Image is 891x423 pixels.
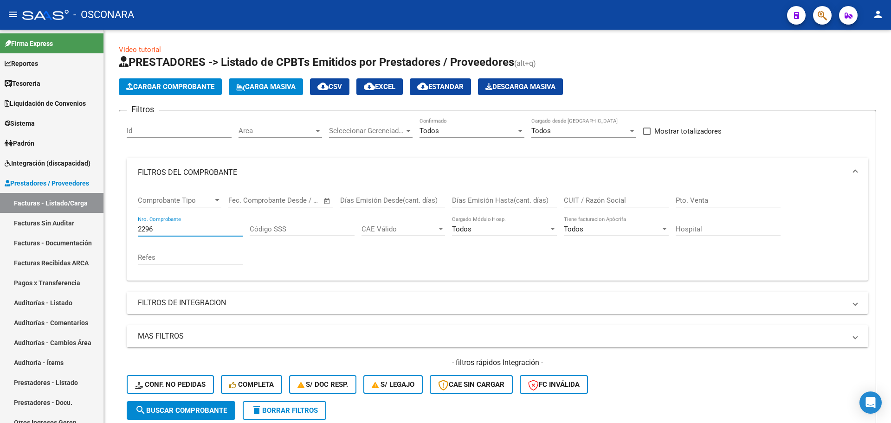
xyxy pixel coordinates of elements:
mat-icon: cloud_download [317,81,329,92]
span: Liquidación de Convenios [5,98,86,109]
button: Completa [221,375,282,394]
mat-panel-title: FILTROS DEL COMPROBANTE [138,167,846,178]
input: Start date [228,196,258,205]
button: S/ legajo [363,375,423,394]
div: Open Intercom Messenger [859,391,882,414]
span: Todos [452,225,471,233]
mat-icon: search [135,404,146,416]
button: Carga Masiva [229,78,303,95]
span: Cargar Comprobante [126,83,214,91]
span: Padrón [5,138,34,148]
input: End date [267,196,312,205]
span: Area [239,127,314,135]
span: CAE Válido [362,225,437,233]
span: Todos [420,127,439,135]
mat-icon: menu [7,9,19,20]
span: Descarga Masiva [485,83,555,91]
span: Estandar [417,83,464,91]
span: Prestadores / Proveedores [5,178,89,188]
span: Tesorería [5,78,40,89]
div: FILTROS DEL COMPROBANTE [127,187,868,281]
span: Integración (discapacidad) [5,158,90,168]
span: Buscar Comprobante [135,406,227,415]
span: Carga Masiva [236,83,296,91]
mat-expansion-panel-header: FILTROS DE INTEGRACION [127,292,868,314]
span: Reportes [5,58,38,69]
button: Cargar Comprobante [119,78,222,95]
button: Borrar Filtros [243,401,326,420]
app-download-masive: Descarga masiva de comprobantes (adjuntos) [478,78,563,95]
span: Firma Express [5,38,53,49]
span: Borrar Filtros [251,406,318,415]
span: CAE SIN CARGAR [438,380,504,389]
button: Estandar [410,78,471,95]
span: FC Inválida [528,380,580,389]
span: EXCEL [364,83,395,91]
span: Todos [564,225,583,233]
a: Video tutorial [119,45,161,54]
button: CSV [310,78,349,95]
span: CSV [317,83,342,91]
mat-panel-title: MAS FILTROS [138,331,846,341]
button: CAE SIN CARGAR [430,375,513,394]
button: Open calendar [322,196,333,206]
mat-icon: cloud_download [364,81,375,92]
mat-icon: delete [251,404,262,416]
button: S/ Doc Resp. [289,375,357,394]
span: Todos [531,127,551,135]
span: S/ legajo [372,380,414,389]
span: Seleccionar Gerenciador [329,127,404,135]
mat-icon: cloud_download [417,81,428,92]
h4: - filtros rápidos Integración - [127,358,868,368]
button: FC Inválida [520,375,588,394]
span: (alt+q) [514,59,536,68]
mat-icon: person [872,9,884,20]
h3: Filtros [127,103,159,116]
span: PRESTADORES -> Listado de CPBTs Emitidos por Prestadores / Proveedores [119,56,514,69]
mat-panel-title: FILTROS DE INTEGRACION [138,298,846,308]
button: EXCEL [356,78,403,95]
button: Buscar Comprobante [127,401,235,420]
span: Conf. no pedidas [135,380,206,389]
span: S/ Doc Resp. [297,380,349,389]
span: Sistema [5,118,35,128]
button: Descarga Masiva [478,78,563,95]
span: - OSCONARA [73,5,134,25]
mat-expansion-panel-header: FILTROS DEL COMPROBANTE [127,158,868,187]
span: Comprobante Tipo [138,196,213,205]
span: Mostrar totalizadores [654,126,722,137]
span: Completa [229,380,274,389]
mat-expansion-panel-header: MAS FILTROS [127,325,868,347]
button: Conf. no pedidas [127,375,214,394]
